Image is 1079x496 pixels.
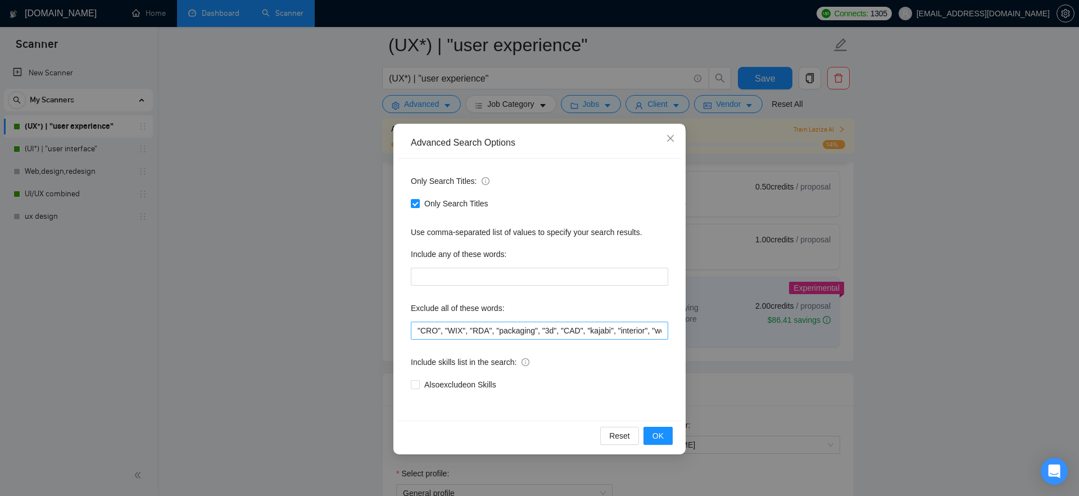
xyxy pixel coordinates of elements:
span: Include skills list in the search: [411,356,529,368]
div: Open Intercom Messenger [1041,458,1068,485]
span: Reset [609,430,630,442]
span: Only Search Titles [420,197,493,210]
span: close [666,134,675,143]
span: OK [652,430,664,442]
label: Include any of these words: [411,245,506,263]
div: Advanced Search Options [411,137,668,149]
span: Also exclude on Skills [420,378,501,391]
div: Use comma-separated list of values to specify your search results. [411,226,668,238]
span: info-circle [522,358,529,366]
span: Only Search Titles: [411,175,489,187]
button: Reset [600,427,639,445]
span: info-circle [482,177,489,185]
button: Close [655,124,686,154]
button: OK [643,427,673,445]
label: Exclude all of these words: [411,299,505,317]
